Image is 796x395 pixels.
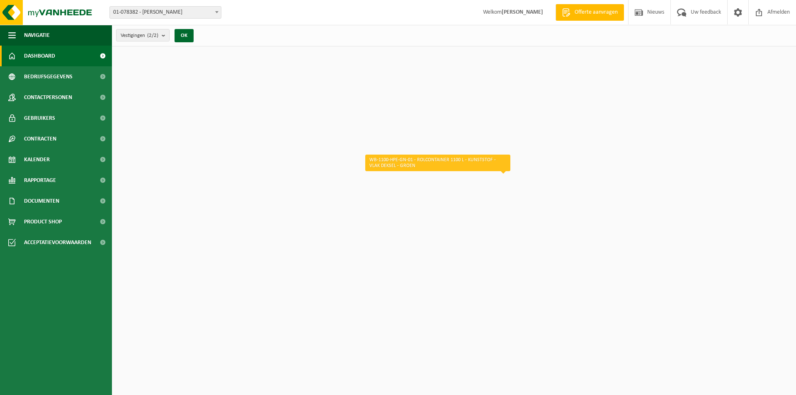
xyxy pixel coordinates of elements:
strong: [PERSON_NAME] [502,9,543,15]
button: Vestigingen(2/2) [116,29,170,41]
span: Kalender [24,149,50,170]
span: Gebruikers [24,108,55,128]
span: Contracten [24,128,56,149]
span: Offerte aanvragen [573,8,620,17]
button: OK [175,29,194,42]
span: Navigatie [24,25,50,46]
span: 01-078382 - KRISTOF DECLERCK - OOIKE [109,6,221,19]
span: Acceptatievoorwaarden [24,232,91,253]
span: 01-078382 - KRISTOF DECLERCK - OOIKE [110,7,221,18]
span: Dashboard [24,46,55,66]
span: Rapportage [24,170,56,191]
span: Bedrijfsgegevens [24,66,73,87]
span: Product Shop [24,211,62,232]
count: (2/2) [147,33,158,38]
span: Contactpersonen [24,87,72,108]
span: Vestigingen [121,29,158,42]
span: Documenten [24,191,59,211]
a: Offerte aanvragen [556,4,624,21]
